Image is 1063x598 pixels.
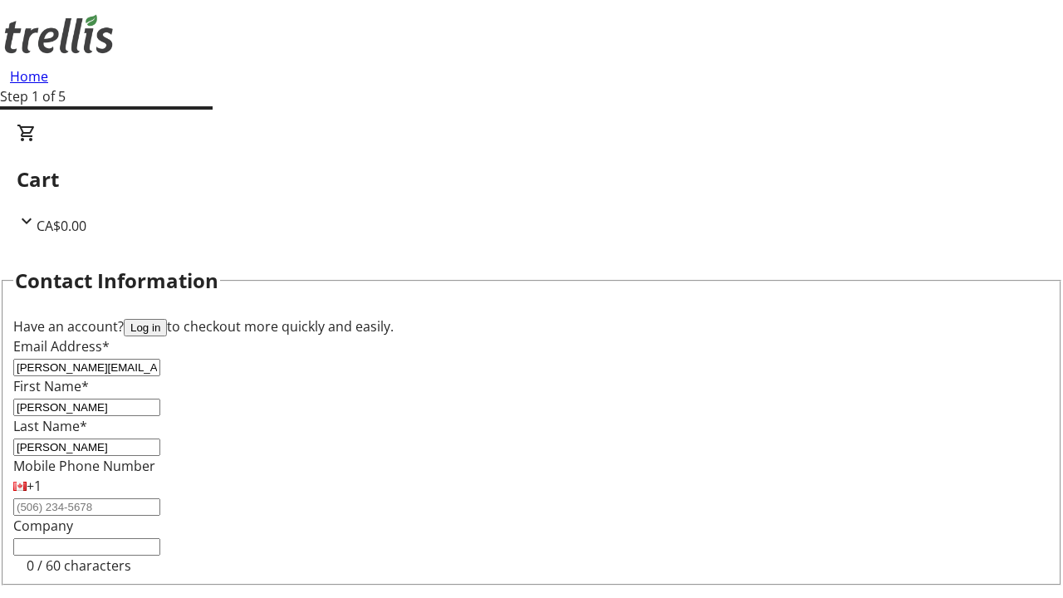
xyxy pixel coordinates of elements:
[13,417,87,435] label: Last Name*
[13,517,73,535] label: Company
[13,337,110,355] label: Email Address*
[124,319,167,336] button: Log in
[13,377,89,395] label: First Name*
[15,266,218,296] h2: Contact Information
[27,556,131,575] tr-character-limit: 0 / 60 characters
[13,498,160,516] input: (506) 234-5678
[13,316,1050,336] div: Have an account? to checkout more quickly and easily.
[17,123,1046,236] div: CartCA$0.00
[17,164,1046,194] h2: Cart
[37,217,86,235] span: CA$0.00
[13,457,155,475] label: Mobile Phone Number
